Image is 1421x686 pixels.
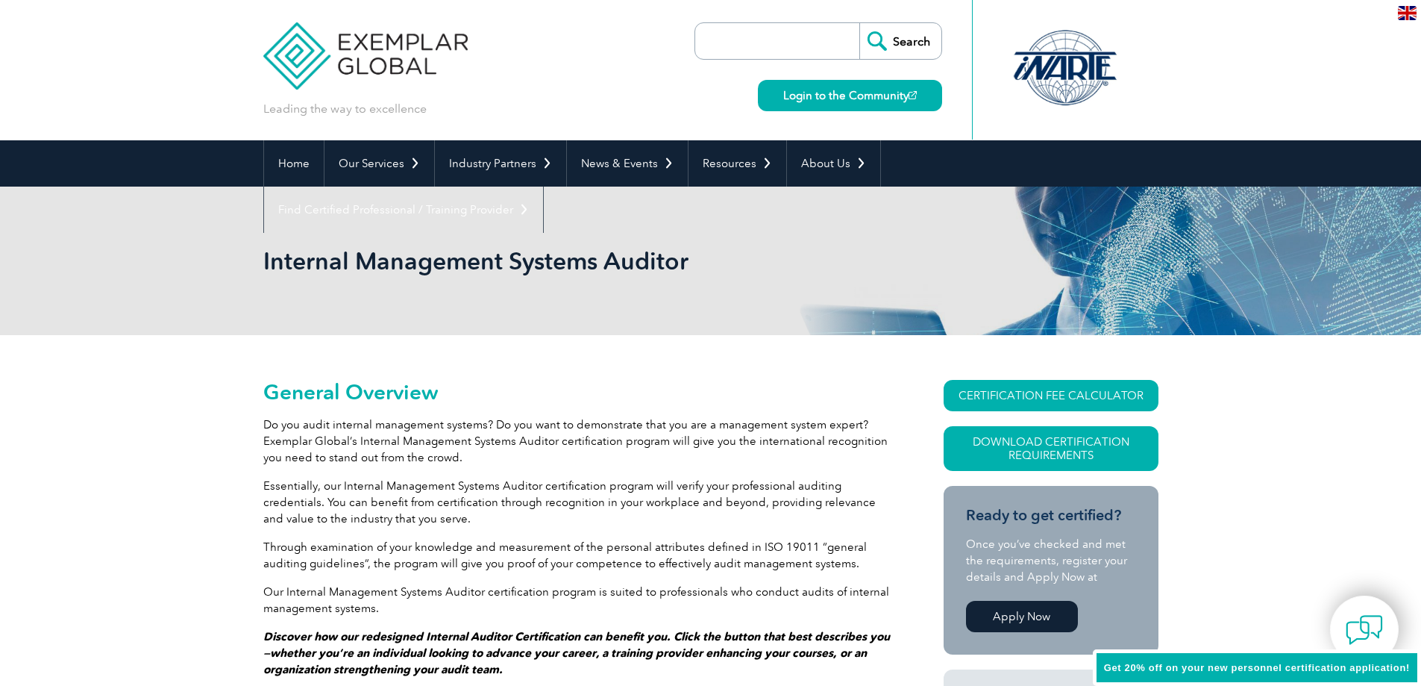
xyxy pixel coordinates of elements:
[263,584,890,617] p: Our Internal Management Systems Auditor certification program is suited to professionals who cond...
[909,91,917,99] img: open_square.png
[263,478,890,527] p: Essentially, our Internal Management Systems Auditor certification program will verify your profe...
[966,601,1078,632] a: Apply Now
[264,140,324,187] a: Home
[263,380,890,404] h2: General Overview
[758,80,942,111] a: Login to the Community
[263,246,836,275] h1: Internal Management Systems Auditor
[1104,662,1410,673] span: Get 20% off on your new personnel certification application!
[324,140,434,187] a: Our Services
[435,140,566,187] a: Industry Partners
[944,380,1158,411] a: CERTIFICATION FEE CALCULATOR
[567,140,688,187] a: News & Events
[1346,611,1383,649] img: contact-chat.png
[859,23,941,59] input: Search
[263,101,427,117] p: Leading the way to excellence
[966,536,1136,585] p: Once you’ve checked and met the requirements, register your details and Apply Now at
[1398,6,1417,20] img: en
[966,506,1136,525] h3: Ready to get certified?
[263,630,890,676] em: Discover how our redesigned Internal Auditor Certification can benefit you. Click the button that...
[688,140,786,187] a: Resources
[263,539,890,572] p: Through examination of your knowledge and measurement of the personal attributes defined in ISO 1...
[787,140,880,187] a: About Us
[264,187,543,233] a: Find Certified Professional / Training Provider
[944,426,1158,471] a: Download Certification Requirements
[263,417,890,466] p: Do you audit internal management systems? Do you want to demonstrate that you are a management sy...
